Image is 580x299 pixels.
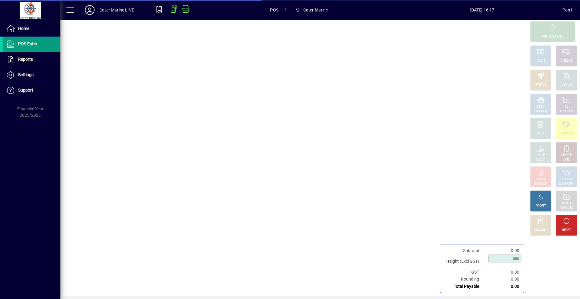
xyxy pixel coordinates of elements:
span: Settings [18,72,34,77]
td: Subtotal [443,247,485,254]
td: 0.00 [485,247,521,254]
div: INVOICES [560,206,573,210]
div: HOLD [537,177,545,182]
span: 1 [285,5,287,15]
div: GL [565,105,569,109]
span: POS Entry [18,41,37,46]
div: EFTPOS [535,83,546,87]
div: NOTE [537,131,545,136]
div: Pos1 [562,5,572,15]
div: PRODUCT [534,109,547,114]
a: Home [3,21,60,36]
td: Total Payable [443,283,485,290]
div: CHARGE [561,83,572,87]
a: Support [3,83,60,98]
span: [DATE] 16:17 [402,5,563,15]
div: RECALL [561,201,572,206]
span: POS [270,5,279,15]
td: GST [443,269,485,276]
td: Rounding [443,276,485,283]
div: PRODUCT [559,131,573,136]
span: Cater Marine [293,5,330,15]
div: Cater Marine LIVE [99,5,134,15]
button: Profile [80,5,99,15]
a: Reports [3,52,60,67]
div: LINE [563,158,569,162]
td: 0.00 [485,276,521,283]
span: Cater Marine [303,5,328,15]
td: 0.00 [485,269,521,276]
div: SELECT [536,158,546,162]
div: PRICE [537,153,545,158]
a: Settings [3,67,60,83]
div: DISCOUNT [533,228,548,232]
span: Support [18,88,33,93]
td: 0.00 [485,283,521,290]
div: MISC [537,105,544,109]
td: Freight (Excl GST) [443,254,485,269]
div: RESET [562,228,571,232]
span: Home [18,26,29,31]
div: CASH [537,59,545,63]
div: CHEQUE [561,59,572,63]
div: ACCOUNT [559,109,573,114]
div: PRODUCT [559,177,573,182]
div: PROFIT [536,204,546,208]
div: PROCESS SALE [542,34,563,39]
div: DELETE [561,153,572,158]
span: Reports [18,57,33,62]
div: SUMMARY [559,182,574,186]
div: INVOICE [535,182,546,186]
